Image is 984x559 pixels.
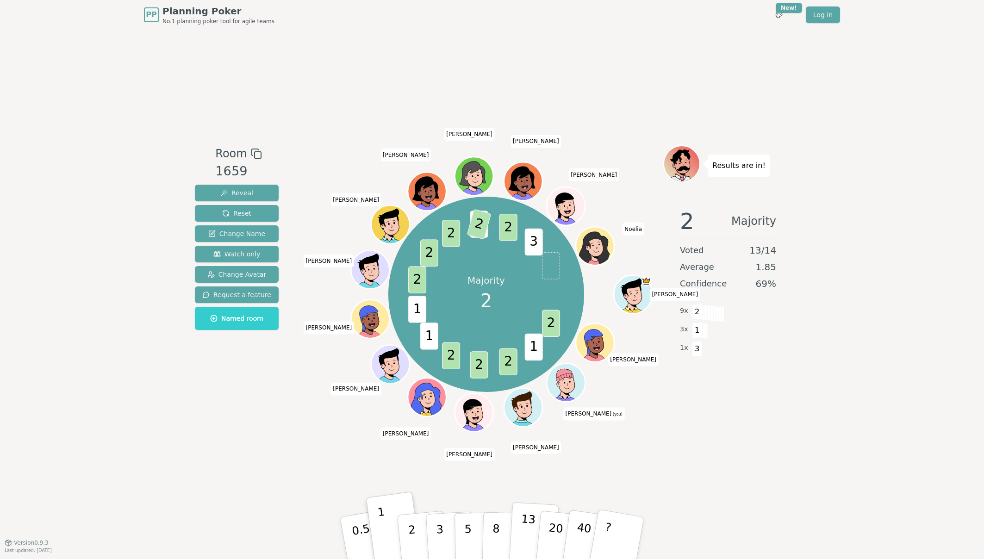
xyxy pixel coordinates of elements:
[420,323,438,350] span: 1
[611,412,623,416] span: (you)
[442,342,460,369] span: 2
[444,448,495,461] span: Click to change your name
[712,159,766,172] p: Results are in!
[195,225,279,242] button: Change Name
[467,274,505,287] p: Majority
[608,353,659,366] span: Click to change your name
[680,277,727,290] span: Confidence
[195,246,279,262] button: Watch only
[377,505,391,556] p: 1
[511,441,561,454] span: Click to change your name
[213,249,261,259] span: Watch only
[622,223,644,236] span: Click to change your name
[524,333,542,360] span: 1
[195,266,279,283] button: Change Avatar
[162,18,274,25] span: No.1 planning poker tool for agile teams
[776,3,802,13] div: New!
[680,210,694,232] span: 2
[195,185,279,201] button: Reveal
[470,351,488,379] span: 2
[380,427,431,440] span: Click to change your name
[210,314,263,323] span: Named room
[408,266,426,293] span: 2
[806,6,840,23] a: Log in
[548,365,584,401] button: Click to change your avatar
[499,213,517,241] span: 2
[755,261,776,273] span: 1.85
[649,288,700,301] span: Click to change your name
[692,304,703,320] span: 2
[162,5,274,18] span: Planning Poker
[499,348,517,375] span: 2
[692,341,703,357] span: 3
[756,277,776,290] span: 69 %
[144,5,274,25] a: PPPlanning PokerNo.1 planning poker tool for agile teams
[304,255,355,267] span: Click to change your name
[542,310,560,336] span: 2
[202,290,271,299] span: Request a feature
[408,296,426,323] span: 1
[524,228,542,255] span: 3
[641,276,651,286] span: Lukas is the host
[680,261,714,273] span: Average
[420,239,438,267] span: 2
[14,539,49,547] span: Version 0.9.3
[220,188,253,198] span: Reveal
[444,128,495,141] span: Click to change your name
[771,6,787,23] button: New!
[692,323,703,338] span: 1
[5,539,49,547] button: Version0.9.3
[680,343,688,353] span: 1 x
[563,407,625,420] span: Click to change your name
[442,219,460,247] span: 2
[680,306,688,316] span: 9 x
[680,324,688,335] span: 3 x
[731,210,776,232] span: Majority
[467,209,491,240] span: 2
[380,149,431,161] span: Click to change your name
[207,270,267,279] span: Change Avatar
[330,193,381,206] span: Click to change your name
[330,382,381,395] span: Click to change your name
[195,205,279,222] button: Reset
[568,168,619,181] span: Click to change your name
[146,9,156,20] span: PP
[195,307,279,330] button: Named room
[215,162,262,181] div: 1659
[511,135,561,148] span: Click to change your name
[5,548,52,553] span: Last updated: [DATE]
[480,287,492,315] span: 2
[304,321,355,334] span: Click to change your name
[222,209,251,218] span: Reset
[208,229,265,238] span: Change Name
[749,244,776,257] span: 13 / 14
[680,244,704,257] span: Voted
[195,286,279,303] button: Request a feature
[215,145,247,162] span: Room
